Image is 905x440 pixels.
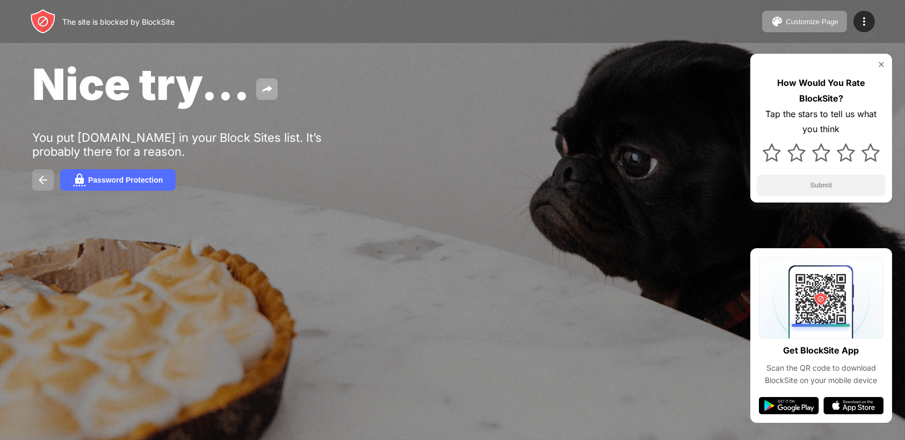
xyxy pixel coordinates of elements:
img: back.svg [37,174,49,186]
img: star.svg [837,143,855,162]
img: qrcode.svg [759,257,884,338]
img: rate-us-close.svg [877,60,886,69]
img: google-play.svg [759,397,819,414]
div: Get BlockSite App [784,343,859,358]
img: star.svg [861,143,880,162]
img: star.svg [812,143,830,162]
img: menu-icon.svg [858,15,871,28]
img: password.svg [73,174,86,186]
div: Customize Page [786,18,838,26]
div: The site is blocked by BlockSite [62,17,175,26]
img: star.svg [787,143,806,162]
img: header-logo.svg [30,9,56,34]
button: Submit [757,175,886,196]
div: You put [DOMAIN_NAME] in your Block Sites list. It’s probably there for a reason. [32,131,364,158]
img: app-store.svg [823,397,884,414]
img: share.svg [260,83,273,96]
div: How Would You Rate BlockSite? [757,75,886,106]
div: Password Protection [88,176,163,184]
img: pallet.svg [771,15,784,28]
div: Tap the stars to tell us what you think [757,106,886,138]
button: Password Protection [60,169,176,191]
div: Scan the QR code to download BlockSite on your mobile device [759,362,884,386]
span: Nice try... [32,58,250,110]
button: Customize Page [762,11,847,32]
img: star.svg [763,143,781,162]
